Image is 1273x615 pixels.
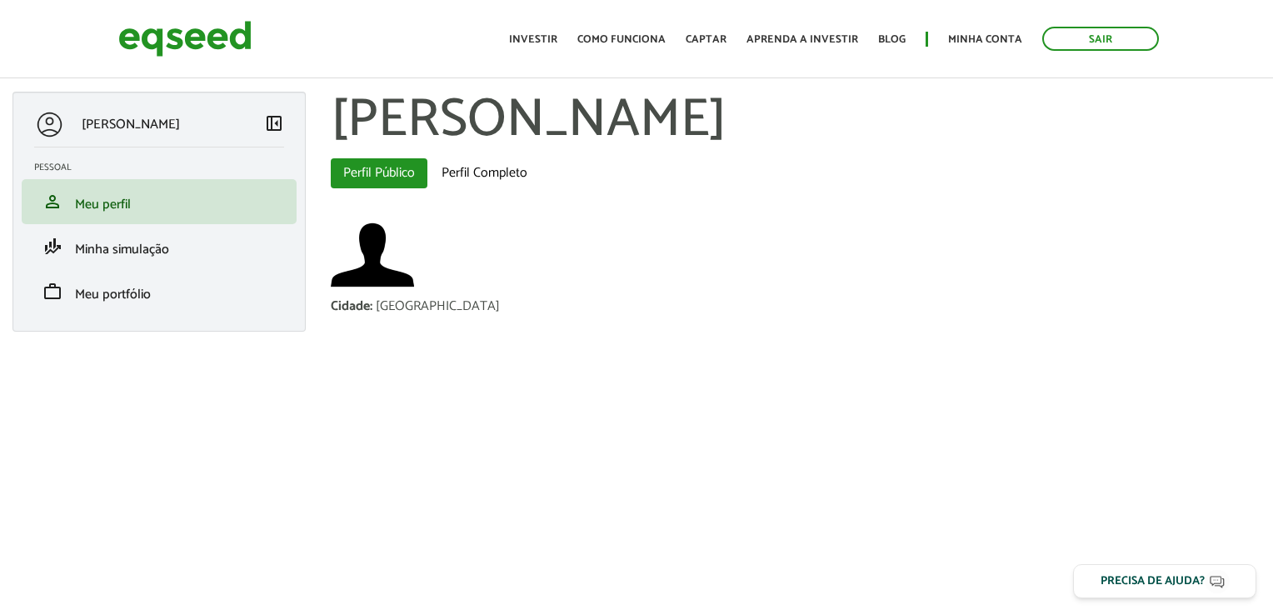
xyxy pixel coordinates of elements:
[429,158,540,188] a: Perfil Completo
[75,193,131,216] span: Meu perfil
[82,117,180,132] p: [PERSON_NAME]
[75,283,151,306] span: Meu portfólio
[22,179,297,224] li: Meu perfil
[34,162,297,172] h2: Pessoal
[686,34,726,45] a: Captar
[376,300,500,313] div: [GEOGRAPHIC_DATA]
[264,113,284,133] span: left_panel_close
[42,282,62,302] span: work
[878,34,906,45] a: Blog
[370,295,372,317] span: :
[75,238,169,261] span: Minha simulação
[577,34,666,45] a: Como funciona
[331,300,376,313] div: Cidade
[34,282,284,302] a: workMeu portfólio
[331,158,427,188] a: Perfil Público
[1042,27,1159,51] a: Sair
[118,17,252,61] img: EqSeed
[42,237,62,257] span: finance_mode
[34,192,284,212] a: personMeu perfil
[34,237,284,257] a: finance_modeMinha simulação
[264,113,284,137] a: Colapsar menu
[42,192,62,212] span: person
[746,34,858,45] a: Aprenda a investir
[331,213,414,297] a: Ver perfil do usuário.
[509,34,557,45] a: Investir
[331,92,1261,150] h1: [PERSON_NAME]
[948,34,1022,45] a: Minha conta
[22,224,297,269] li: Minha simulação
[22,269,297,314] li: Meu portfólio
[331,213,414,297] img: Foto de Luiz Lopes Amaral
